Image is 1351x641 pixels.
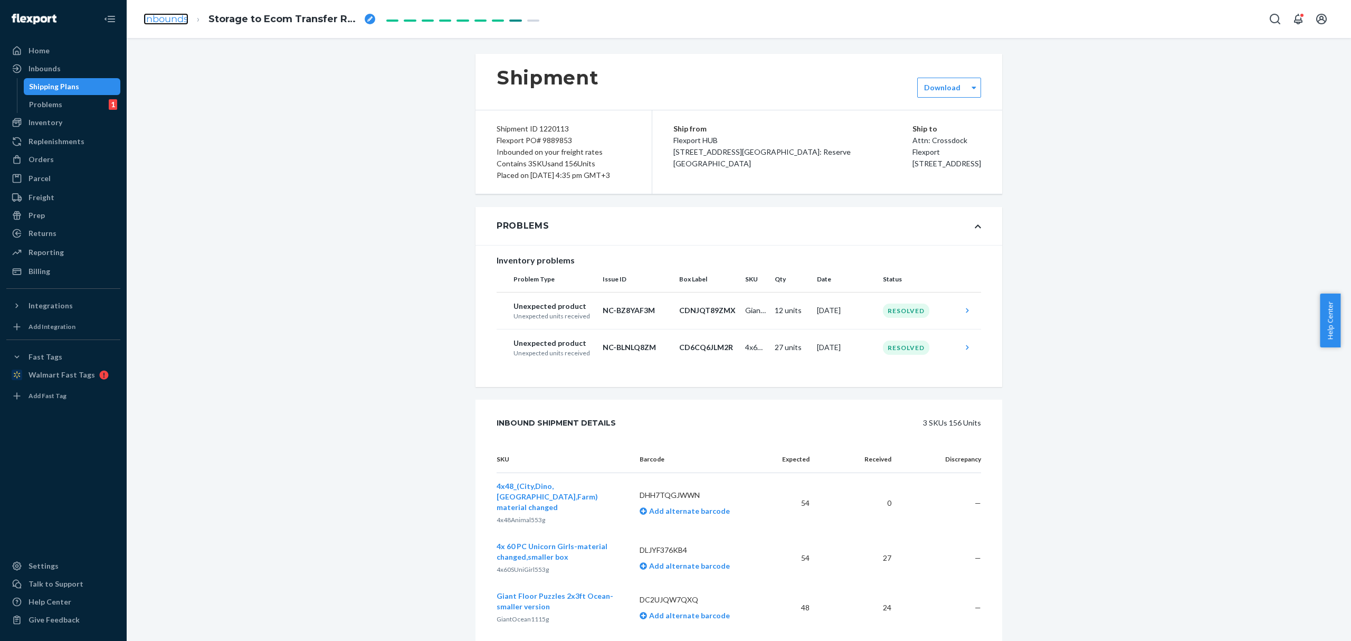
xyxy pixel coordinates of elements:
[29,81,79,92] div: Shipping Plans
[679,305,737,316] p: CDNJQT89ZMX
[28,45,50,56] div: Home
[813,292,879,329] td: [DATE]
[6,207,120,224] a: Prep
[28,228,56,239] div: Returns
[603,305,671,316] p: NC-BZ8YAF3M
[6,170,120,187] a: Parcel
[29,99,62,110] div: Problems
[497,169,631,181] div: Placed on [DATE] 4:35 pm GMT+3
[497,123,631,135] div: Shipment ID 1220113
[631,446,766,473] th: Barcode
[640,561,730,570] a: Add alternate barcode
[24,96,121,113] a: Problems1
[640,611,730,620] a: Add alternate barcode
[640,545,757,555] p: DLJYF376KB4
[208,13,360,26] span: Storage to Ecom Transfer RP3KV8V5RBSAA
[975,603,981,612] span: —
[975,553,981,562] span: —
[6,225,120,242] a: Returns
[818,533,899,583] td: 27
[640,595,757,605] p: DC2UJQW7QXQ
[28,579,83,589] div: Talk to Support
[28,173,51,184] div: Parcel
[99,8,120,30] button: Close Navigation
[497,146,631,158] div: Inbounded on your freight rates
[497,67,598,89] h1: Shipment
[912,123,981,135] p: Ship to
[770,329,813,366] td: 27 units
[28,63,61,74] div: Inbounds
[28,300,73,311] div: Integrations
[640,506,730,515] a: Add alternate barcode
[6,366,120,383] a: Walmart Fast Tags
[813,329,879,366] td: [DATE]
[1311,8,1332,30] button: Open account menu
[6,348,120,365] button: Fast Tags
[513,301,594,312] p: Unexpected product
[975,498,981,507] span: —
[673,136,851,168] span: Flexport HUB [STREET_ADDRESS][GEOGRAPHIC_DATA]: Reserve [GEOGRAPHIC_DATA]
[673,123,912,135] p: Ship from
[647,611,730,620] span: Add alternate barcode
[6,318,120,335] a: Add Integration
[109,99,117,110] div: 1
[879,267,958,292] th: Status
[679,342,737,353] p: CD6CQ6JLM2R
[12,14,56,24] img: Flexport logo
[1320,294,1340,347] button: Help Center
[6,151,120,168] a: Orders
[497,541,623,562] button: 4x 60 PC Unicorn Girls-material changed,smaller box
[497,267,598,292] th: Problem Type
[497,158,631,169] div: Contains 3 SKUs and 156 Units
[6,297,120,314] button: Integrations
[28,597,71,607] div: Help Center
[28,192,54,203] div: Freight
[765,533,818,583] td: 54
[28,136,84,147] div: Replenishments
[924,82,960,93] label: Download
[647,506,730,515] span: Add alternate barcode
[6,593,120,610] a: Help Center
[770,267,813,292] th: Qty
[6,611,120,628] button: Give Feedback
[603,342,671,353] p: NC-BLNLQ8ZM
[818,583,899,633] td: 24
[765,446,818,473] th: Expected
[765,583,818,633] td: 48
[513,338,594,348] p: Unexpected product
[818,473,899,534] td: 0
[647,561,730,570] span: Add alternate barcode
[770,292,813,329] td: 12 units
[1288,8,1309,30] button: Open notifications
[497,412,616,433] div: Inbound Shipment Details
[912,146,981,158] p: Flexport
[28,370,95,380] div: Walmart Fast Tags
[818,446,899,473] th: Received
[497,565,549,573] span: 4x60SUniGirl553g
[6,133,120,150] a: Replenishments
[813,267,879,292] th: Date
[28,561,59,571] div: Settings
[513,312,594,320] p: Unexpected units received
[28,247,64,258] div: Reporting
[6,244,120,261] a: Reporting
[28,391,66,400] div: Add Fast Tag
[497,542,607,561] span: 4x 60 PC Unicorn Girls-material changed,smaller box
[497,220,549,232] div: Problems
[6,576,120,592] a: Talk to Support
[741,329,770,366] td: 4x60SUniGirl553g
[497,591,613,611] span: Giant Floor Puzzles 2x3ft Ocean-smaller version
[675,267,741,292] th: Box Label
[28,352,62,362] div: Fast Tags
[6,114,120,131] a: Inventory
[497,591,623,612] button: Giant Floor Puzzles 2x3ft Ocean-smaller version
[1264,8,1286,30] button: Open Search Box
[28,210,45,221] div: Prep
[640,412,981,433] div: 3 SKUs 156 Units
[741,292,770,329] td: GiantOcean1115g
[741,267,770,292] th: SKU
[883,341,929,355] div: Resolved
[28,117,62,128] div: Inventory
[6,263,120,280] a: Billing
